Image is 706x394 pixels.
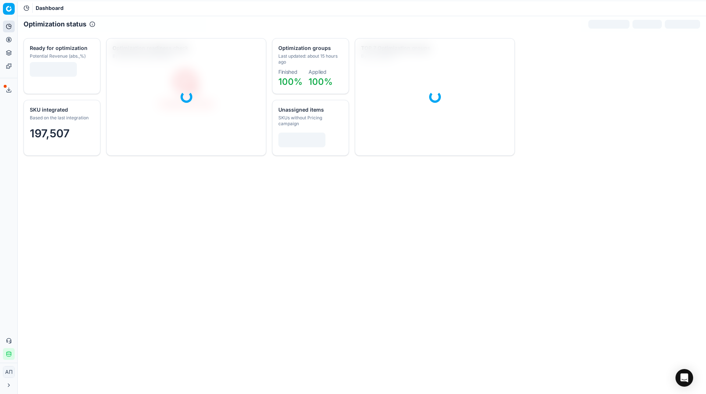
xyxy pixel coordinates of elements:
[309,69,333,75] dt: Applied
[36,4,64,12] nav: breadcrumb
[30,106,93,113] div: SKU integrated
[30,127,69,140] span: 197,507
[30,53,93,59] div: Potential Revenue (abs.,%)
[309,76,333,87] span: 100%
[3,366,15,378] button: АП
[278,106,341,113] div: Unassigned items
[278,69,303,75] dt: Finished
[278,53,341,65] div: Last updated: about 15 hours ago
[30,44,93,52] div: Ready for optimization
[675,369,693,387] div: Open Intercom Messenger
[24,19,86,29] h2: Optimization status
[278,76,303,87] span: 100%
[3,366,14,377] span: АП
[30,115,93,121] div: Based on the last integration
[36,4,64,12] span: Dashboard
[278,115,341,127] div: SKUs without Pricing campaign
[278,44,341,52] div: Optimization groups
